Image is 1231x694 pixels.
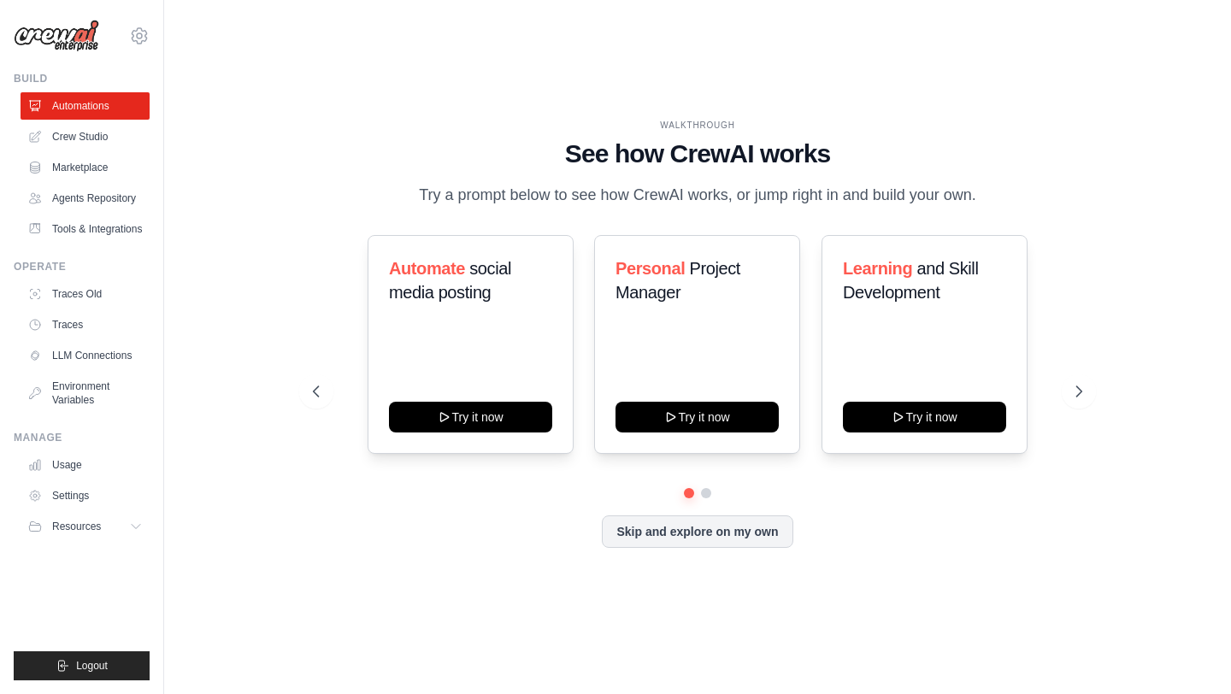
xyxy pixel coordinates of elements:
[843,402,1006,432] button: Try it now
[389,402,552,432] button: Try it now
[21,451,150,479] a: Usage
[21,513,150,540] button: Resources
[615,402,779,432] button: Try it now
[21,280,150,308] a: Traces Old
[14,260,150,273] div: Operate
[21,123,150,150] a: Crew Studio
[389,259,465,278] span: Automate
[14,20,99,52] img: Logo
[76,659,108,673] span: Logout
[21,92,150,120] a: Automations
[52,520,101,533] span: Resources
[14,72,150,85] div: Build
[14,651,150,680] button: Logout
[615,259,685,278] span: Personal
[21,482,150,509] a: Settings
[21,342,150,369] a: LLM Connections
[21,154,150,181] a: Marketplace
[21,185,150,212] a: Agents Repository
[313,119,1081,132] div: WALKTHROUGH
[21,215,150,243] a: Tools & Integrations
[21,373,150,414] a: Environment Variables
[410,183,985,208] p: Try a prompt below to see how CrewAI works, or jump right in and build your own.
[602,515,792,548] button: Skip and explore on my own
[21,311,150,338] a: Traces
[14,431,150,444] div: Manage
[843,259,978,302] span: and Skill Development
[843,259,912,278] span: Learning
[313,138,1081,169] h1: See how CrewAI works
